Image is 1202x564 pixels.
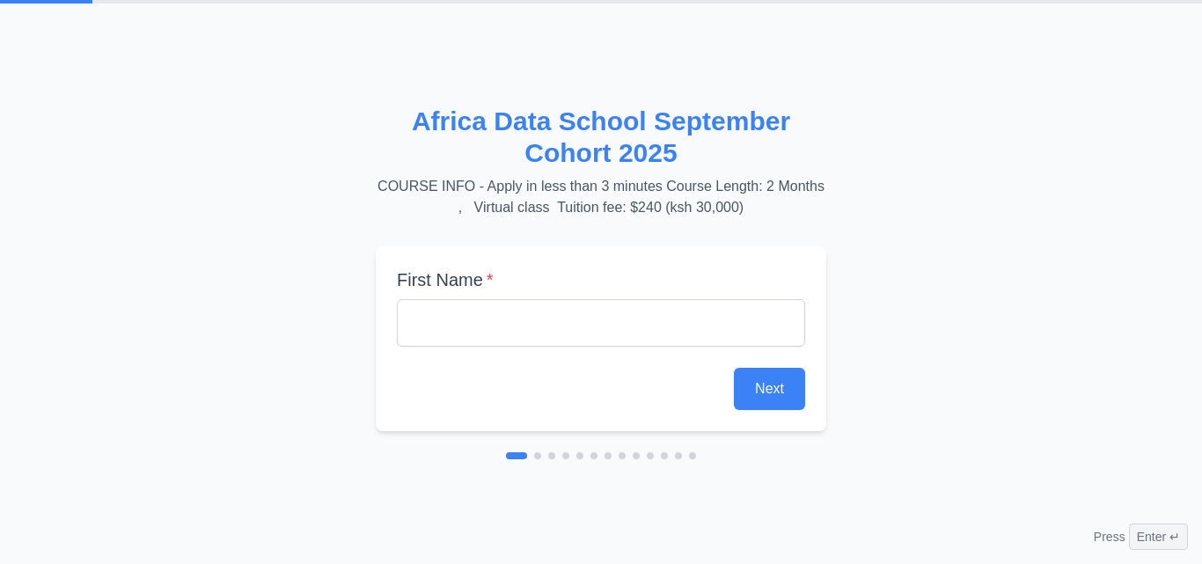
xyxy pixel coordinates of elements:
span: Enter ↵ [1129,524,1188,550]
p: COURSE INFO - Apply in less than 3 minutes Course Length: 2 Months , Virtual class Tuition fee: $... [376,176,826,218]
label: First Name [397,267,805,292]
h2: Africa Data School September Cohort 2025 [376,106,826,169]
div: Press [1094,524,1188,550]
button: Next [734,368,805,410]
